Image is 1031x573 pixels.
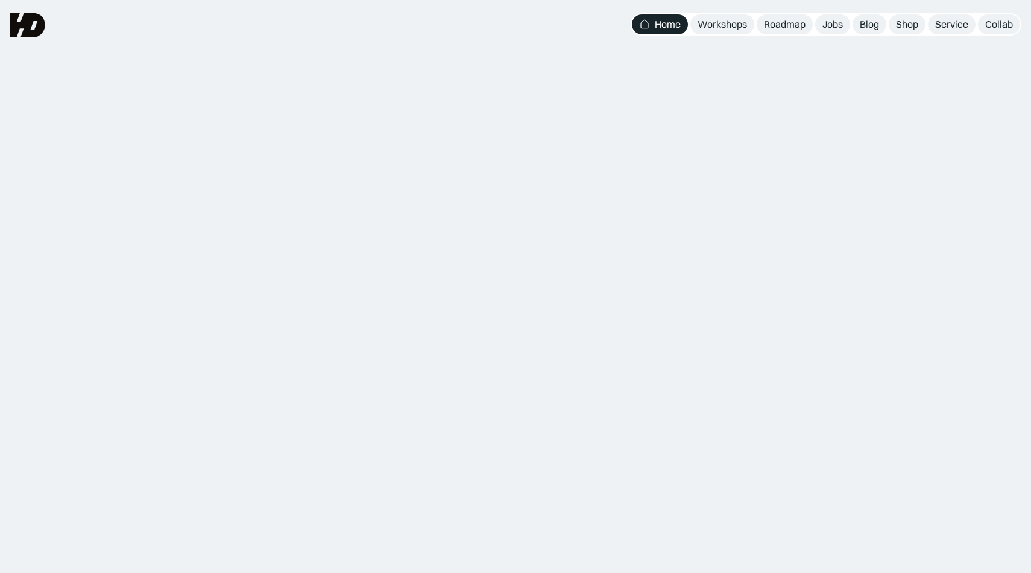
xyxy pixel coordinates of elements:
[690,14,754,34] a: Workshops
[655,18,681,31] div: Home
[853,14,886,34] a: Blog
[935,18,968,31] div: Service
[815,14,850,34] a: Jobs
[978,14,1020,34] a: Collab
[889,14,925,34] a: Shop
[757,14,813,34] a: Roadmap
[985,18,1013,31] div: Collab
[632,14,688,34] a: Home
[764,18,806,31] div: Roadmap
[896,18,918,31] div: Shop
[698,18,747,31] div: Workshops
[928,14,976,34] a: Service
[860,18,879,31] div: Blog
[822,18,843,31] div: Jobs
